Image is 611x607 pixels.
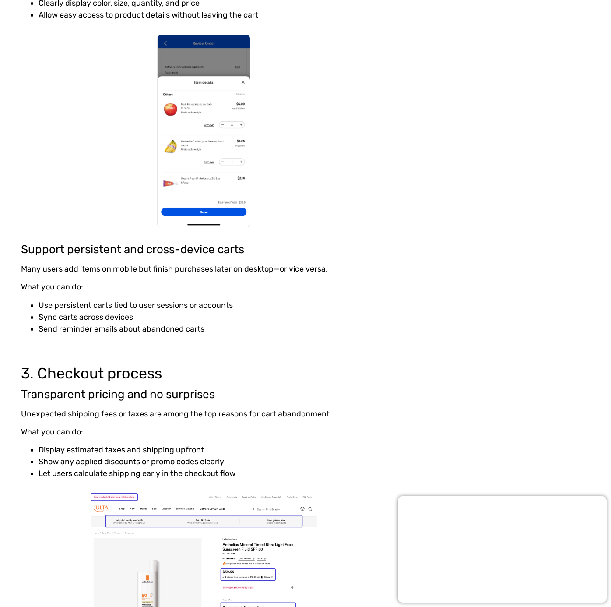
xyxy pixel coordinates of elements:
h4: Transparent pricing and no surprises [21,388,386,401]
li: Show any applied discounts or promo codes clearly [39,456,386,468]
h3: 3. Checkout process [21,366,386,381]
li: Allow easy access to product details without leaving the cart [39,9,386,21]
h4: Support persistent and cross-device carts [21,243,386,256]
li: Send reminder emails about abandoned carts [39,323,386,335]
p: Many users add items on mobile but finish purchases later on desktop—or vice versa. [21,263,386,275]
input: Subscribe to UX Team newsletter. [2,123,8,129]
p: What you can do: [21,426,386,438]
p: Unexpected shipping fees or taxes are among the top reasons for cart abandonment. [21,408,386,420]
span: Subscribe to UX Team newsletter. [11,122,341,130]
li: Sync carts across devices [39,311,386,323]
li: Use persistent carts tied to user sessions or accounts [39,300,386,311]
iframe: Popup CTA [398,496,607,603]
p: What you can do: [21,281,386,293]
li: Display estimated taxes and shipping upfront [39,444,386,456]
li: Let users calculate shipping early in the checkout flow [39,468,386,480]
span: Last Name [172,0,203,8]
